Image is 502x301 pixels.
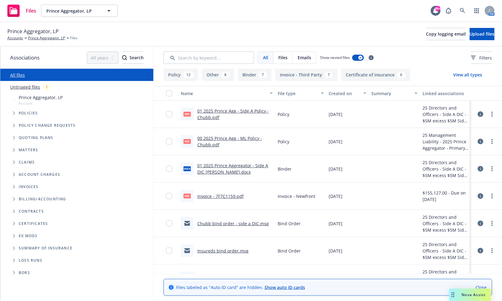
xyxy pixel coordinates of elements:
[0,193,153,279] div: Folder Tree Example
[19,210,44,213] span: Contracts
[166,220,172,226] input: Toggle Row Selected
[10,84,40,90] a: Untriaged files
[28,35,65,41] a: Prince Aggregator, LP
[278,166,292,172] span: Binder
[221,71,230,78] div: 8
[197,193,244,199] a: Invoice - 7F7C1159.pdf
[19,111,38,115] span: Policies
[202,69,234,81] button: Other
[423,105,469,124] div: 25 Directors and Officers - Side A DIC - $5M excess $5M Side A DIC
[369,86,420,101] button: Summary
[462,292,486,297] span: Nova Assist
[19,136,53,140] span: Quoting plans
[278,138,289,145] span: Policy
[329,220,343,227] span: [DATE]
[183,194,191,198] span: pdf
[164,69,198,81] button: Policy
[470,28,495,40] button: Upload files
[423,90,469,97] div: Linked associations
[164,52,254,64] input: Search by keyword...
[275,69,338,81] button: Invoice - Third Party
[329,90,360,97] div: Created on
[298,54,311,61] span: Emails
[19,101,63,106] span: Account
[320,55,350,60] span: Show nested files
[329,166,343,172] span: [DATE]
[278,220,301,227] span: Bind Order
[19,234,37,238] span: Ex Mods
[166,193,172,199] input: Toggle Row Selected
[166,111,172,117] input: Toggle Row Selected
[181,90,266,97] div: Name
[426,31,466,37] span: Copy logging email
[166,138,172,145] input: Toggle Row Selected
[423,132,469,151] div: 25 Management Liability - 2025 Prince Aggregator - Primary - AIG
[122,52,144,64] div: Search
[423,159,469,179] div: 25 Directors and Officers - Side A DIC - $5M excess $5M Side A DIC
[19,222,48,226] span: Certificates
[420,86,471,101] button: Linked associations
[197,163,268,175] a: 01 2025 Prince Aggregator - Side A DIC [PERSON_NAME].docx
[278,54,288,61] span: Files
[197,135,262,148] a: 00 2025 Prince Agg - ML Policy - Chubb.pdf
[329,193,343,199] span: [DATE]
[7,35,23,41] a: Accounts
[41,5,118,17] button: Prince Aggregator, LP
[19,124,75,127] span: Policy change requests
[26,8,36,13] span: Files
[265,284,305,290] a: Show auto ID cards
[278,111,289,118] span: Policy
[122,52,144,64] button: SearchSearch
[480,55,492,61] span: Filters
[329,248,343,254] span: [DATE]
[7,27,59,35] span: Prince Aggregator, LP
[183,166,191,171] span: docx
[176,284,305,291] span: Files labeled as "Auto ID card" are hidden.
[471,55,492,61] span: Filters
[275,86,326,101] button: File type
[10,54,40,62] span: Associations
[329,111,343,118] span: [DATE]
[197,221,269,226] a: Chubb bind order - side a DIC.msg
[488,192,496,200] a: more
[423,241,469,260] div: 25 Directors and Officers - Side A DIC - $5M excess $5M Side A DIC
[426,28,466,40] button: Copy logging email
[341,69,410,81] button: Certificate of insurance
[0,93,153,193] div: Tree Example
[325,71,333,78] div: 7
[183,112,191,116] span: pdf
[326,86,369,101] button: Created on
[46,8,99,14] span: Prince Aggregator, LP
[488,138,496,145] a: more
[19,148,38,152] span: Matters
[476,284,487,291] a: Close
[423,190,469,203] div: $155,127.00 - Due on [DATE]
[19,271,30,275] span: BORs
[488,110,496,118] a: more
[329,138,343,145] span: [DATE]
[488,165,496,172] a: more
[10,72,25,78] a: All files
[238,69,272,81] button: Binder
[70,35,78,41] span: Files
[197,248,249,254] a: Insureds bind order.msg
[178,86,275,101] button: Name
[19,259,42,262] span: Loss Runs
[183,71,194,78] div: 12
[449,289,491,301] button: Nova Assist
[166,90,172,96] input: Select all
[122,55,127,60] svg: Search
[488,247,496,254] a: more
[471,52,492,64] button: Filters
[166,166,172,172] input: Toggle Row Selected
[471,5,483,17] a: Switch app
[197,108,269,120] a: 01 2025 Prince Agg - Side A Policy - Chubb.pdf
[470,31,495,37] span: Upload files
[423,214,469,233] div: 25 Directors and Officers - Side A DIC - $5M excess $5M Side A DIC
[43,83,51,91] div: 1
[19,197,66,201] span: Billing/Accounting
[166,248,172,254] input: Toggle Row Selected
[263,54,268,61] span: All
[19,160,35,164] span: Claims
[444,69,492,81] button: View all types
